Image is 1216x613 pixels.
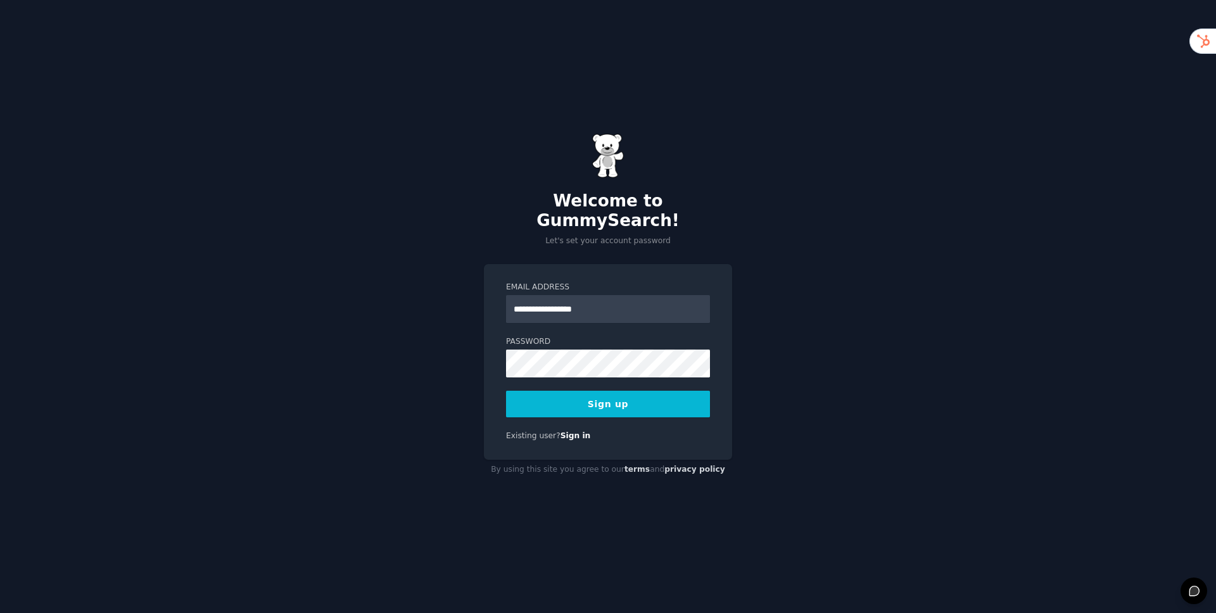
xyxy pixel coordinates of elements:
[506,431,560,440] span: Existing user?
[484,236,732,247] p: Let's set your account password
[484,191,732,231] h2: Welcome to GummySearch!
[624,465,650,474] a: terms
[506,336,710,348] label: Password
[664,465,725,474] a: privacy policy
[506,391,710,417] button: Sign up
[560,431,591,440] a: Sign in
[484,460,732,480] div: By using this site you agree to our and
[592,134,624,178] img: Gummy Bear
[506,282,710,293] label: Email Address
